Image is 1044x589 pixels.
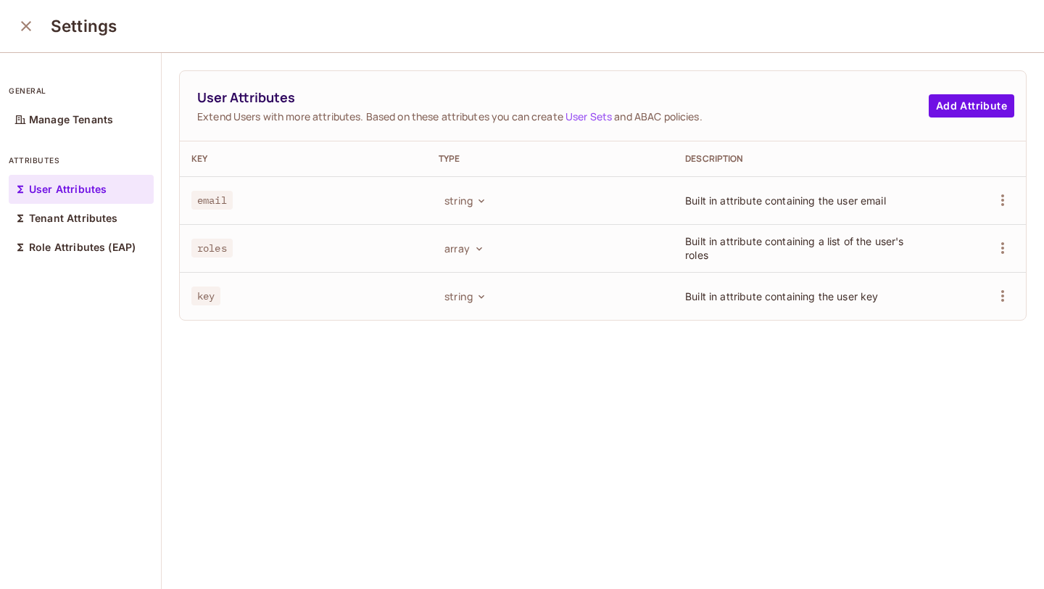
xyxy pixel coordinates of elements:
[565,110,612,123] a: User Sets
[685,290,878,302] span: Built in attribute containing the user key
[9,85,154,96] p: general
[29,114,113,125] p: Manage Tenants
[439,236,488,260] button: array
[439,189,490,212] button: string
[51,16,117,36] h3: Settings
[197,88,929,107] span: User Attributes
[439,284,490,308] button: string
[191,239,233,258] span: roles
[197,110,929,123] span: Extend Users with more attributes. Based on these attributes you can create and ABAC policies.
[29,184,107,195] p: User Attributes
[685,194,886,207] span: Built in attribute containing the user email
[685,153,909,165] div: Description
[29,213,118,224] p: Tenant Attributes
[439,153,663,165] div: Type
[191,153,415,165] div: Key
[29,242,136,253] p: Role Attributes (EAP)
[685,235,904,261] span: Built in attribute containing a list of the user's roles
[9,155,154,166] p: attributes
[191,191,233,210] span: email
[191,287,220,305] span: key
[12,12,41,41] button: close
[929,94,1014,118] button: Add Attribute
